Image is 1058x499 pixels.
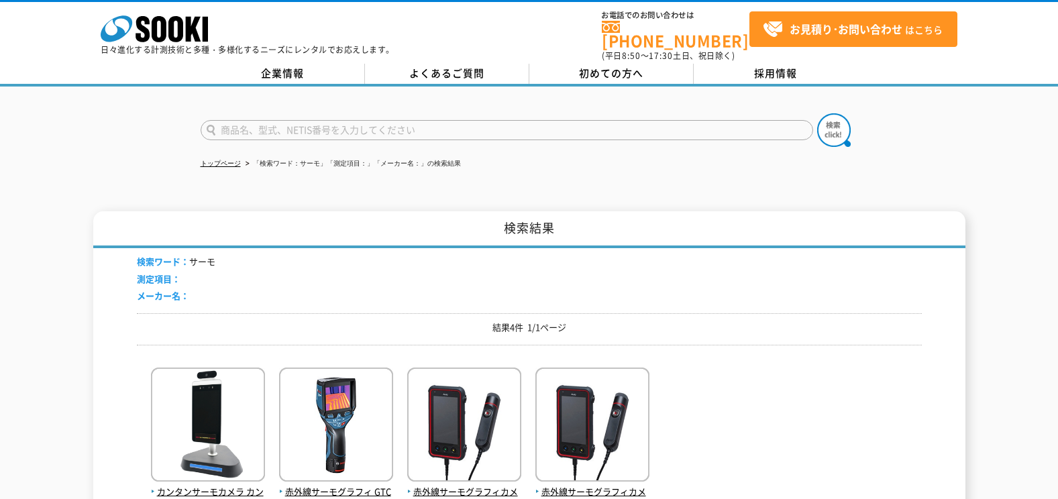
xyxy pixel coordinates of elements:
strong: お見積り･お問い合わせ [790,21,902,37]
p: 日々進化する計測技術と多種・多様化するニーズにレンタルでお応えします。 [101,46,394,54]
img: F50B-STD [407,368,521,485]
img: カンタンサーモカメラ [151,368,265,485]
a: 初めての方へ [529,64,694,84]
span: 測定項目： [137,272,180,285]
span: 8:50 [622,50,641,62]
span: メーカー名： [137,289,189,302]
p: 結果4件 1/1ページ [137,321,922,335]
a: お見積り･お問い合わせはこちら [749,11,957,47]
span: はこちら [763,19,943,40]
li: 「検索ワード：サーモ」「測定項目：」「メーカー名：」の検索結果 [243,157,461,171]
span: 初めての方へ [579,66,643,80]
h1: 検索結果 [93,211,965,248]
span: 17:30 [649,50,673,62]
span: (平日 ～ 土日、祝日除く) [602,50,735,62]
span: 検索ワード： [137,255,189,268]
a: トップページ [201,160,241,167]
span: お電話でのお問い合わせは [602,11,749,19]
a: [PHONE_NUMBER] [602,21,749,48]
input: 商品名、型式、NETIS番号を入力してください [201,120,813,140]
a: 採用情報 [694,64,858,84]
li: サーモ [137,255,215,269]
img: F50A-STD [535,368,649,485]
a: 企業情報 [201,64,365,84]
img: btn_search.png [817,113,851,147]
a: よくあるご質問 [365,64,529,84]
img: GTC400C型（－10～400℃） [279,368,393,485]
